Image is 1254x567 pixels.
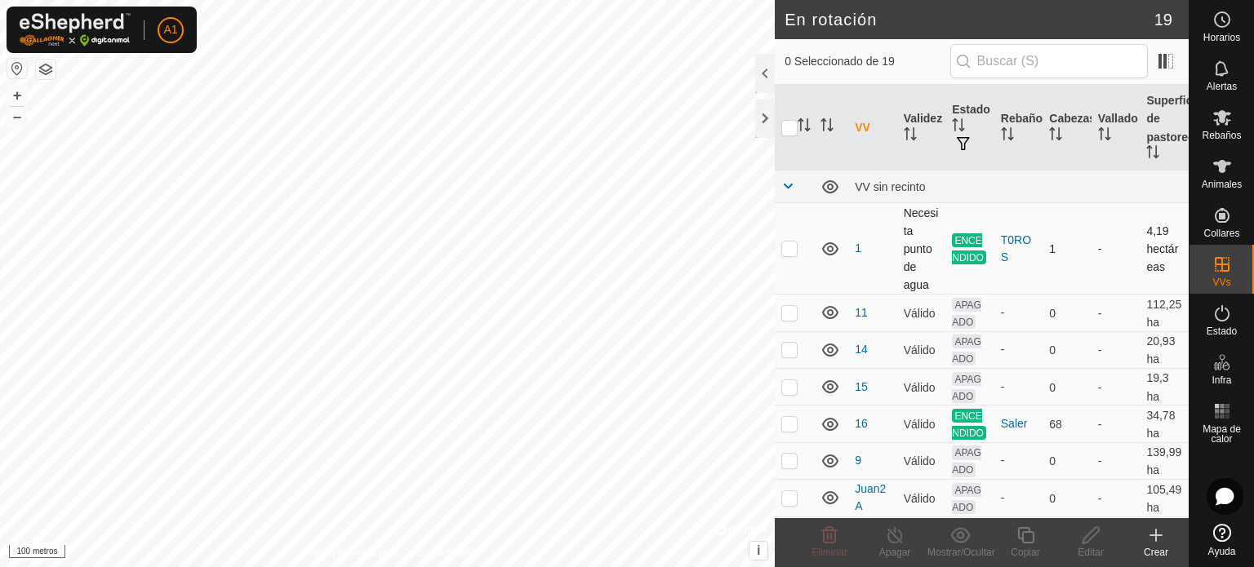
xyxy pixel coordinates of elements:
[1146,482,1181,513] font: 105,49 ha
[1212,374,1231,386] font: Infra
[1049,418,1062,431] font: 68
[1049,491,1056,504] font: 0
[1049,130,1062,143] p-sorticon: Activar para ordenar
[855,482,886,512] a: Juan2A
[1098,307,1102,320] font: -
[1144,547,1168,558] font: Crear
[952,336,981,365] font: APAGADO
[904,112,942,125] font: Validez
[749,542,767,560] button: i
[904,491,936,504] font: Válido
[1208,546,1236,557] font: Ayuda
[952,410,984,439] font: ENCENDIDO
[7,86,27,105] button: +
[1203,32,1240,43] font: Horarios
[7,107,27,126] button: –
[1203,423,1241,445] font: Mapa de calor
[1146,148,1159,161] p-sorticon: Activar para ordenar
[13,86,22,104] font: +
[950,44,1148,78] input: Buscar (S)
[855,121,870,134] font: VV
[855,343,868,356] a: 14
[785,55,895,68] font: 0 Seleccionado de 19
[952,103,990,116] font: Estado
[904,307,936,320] font: Válido
[904,454,936,467] font: Válido
[855,241,861,255] a: 1
[855,306,868,319] a: 11
[417,546,472,560] a: Contáctanos
[1001,130,1014,143] p-sorticon: Activar para ordenar
[1146,409,1175,440] font: 34,78 ha
[952,447,981,476] font: APAGADO
[1098,380,1102,393] font: -
[855,180,925,193] font: VV sin recinto
[1098,454,1102,467] font: -
[812,547,847,558] font: Eliminar
[36,60,56,79] button: Capas del Mapa
[855,417,868,430] a: 16
[1212,277,1230,288] font: VVs
[952,373,981,401] font: APAGADO
[1011,547,1039,558] font: Copiar
[1049,112,1096,125] font: Cabezas
[904,130,917,143] p-sorticon: Activar para ordenar
[927,547,995,558] font: Mostrar/Ocultar
[1049,343,1056,357] font: 0
[163,23,177,36] font: A1
[855,380,868,393] a: 15
[303,546,397,560] a: Política de Privacidad
[1001,112,1043,125] font: Rebaño
[7,59,27,78] button: Restablecer mapa
[1001,417,1028,430] font: Saler
[1098,112,1138,125] font: Vallado
[785,11,877,29] font: En rotación
[1146,297,1181,328] font: 112,25 ha
[1098,418,1102,431] font: -
[952,484,981,512] font: APAGADO
[13,108,21,125] font: –
[1049,454,1056,467] font: 0
[757,543,760,557] font: i
[1001,454,1005,467] font: -
[1146,334,1175,365] font: 20,93 ha
[1098,130,1111,143] p-sorticon: Activar para ordenar
[1146,224,1178,273] font: 4,19 hectáreas
[904,343,936,357] font: Válido
[1146,445,1181,476] font: 139,99 ha
[798,121,811,134] p-sorticon: Activar para ordenar
[1078,547,1103,558] font: Editar
[1146,94,1202,143] font: Superficie de pastoreo
[1207,81,1237,92] font: Alertas
[904,206,939,292] font: Necesita punto de agua
[417,547,472,559] font: Contáctanos
[1049,380,1056,393] font: 0
[952,235,984,264] font: ENCENDIDO
[1049,242,1056,255] font: 1
[820,121,834,134] p-sorticon: Activar para ordenar
[904,380,936,393] font: Válido
[952,121,965,134] p-sorticon: Activar para ordenar
[1049,307,1056,320] font: 0
[1202,130,1241,141] font: Rebaños
[1098,343,1102,357] font: -
[904,418,936,431] font: Válido
[303,547,397,559] font: Política de Privacidad
[1146,371,1168,402] font: 19,3 ha
[879,547,911,558] font: Apagar
[1098,491,1102,504] font: -
[952,299,981,327] font: APAGADO
[1001,233,1031,264] font: T0ROS
[1001,306,1005,319] font: -
[1207,326,1237,337] font: Estado
[855,454,861,467] a: 9
[1203,228,1239,239] font: Collares
[1202,179,1242,190] font: Animales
